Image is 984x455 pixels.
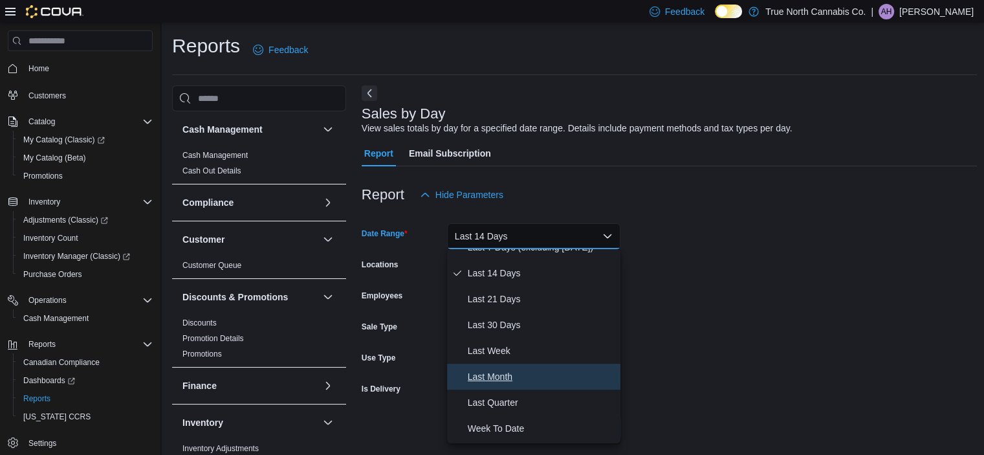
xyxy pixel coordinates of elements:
button: Cash Management [182,123,318,136]
span: Purchase Orders [18,267,153,282]
span: Home [23,60,153,76]
span: Promotions [18,168,153,184]
button: [US_STATE] CCRS [13,408,158,426]
button: Inventory Count [13,229,158,247]
div: Cash Management [172,148,346,184]
a: Adjustments (Classic) [18,212,113,228]
span: Settings [28,438,56,449]
a: [US_STATE] CCRS [18,409,96,425]
span: Inventory Count [23,233,78,243]
label: Use Type [362,353,395,363]
span: Purchase Orders [23,269,82,280]
span: Report [364,140,393,166]
span: Inventory Manager (Classic) [23,251,130,261]
span: Feedback [268,43,308,56]
button: Discounts & Promotions [320,289,336,305]
p: | [871,4,873,19]
label: Date Range [362,228,408,239]
a: Adjustments (Classic) [13,211,158,229]
span: Reports [23,394,50,404]
span: Last Month [468,369,615,384]
button: Home [3,59,158,78]
span: Inventory [28,197,60,207]
a: Canadian Compliance [18,355,105,370]
h3: Inventory [182,416,223,429]
button: Last 14 Days [447,223,620,249]
button: Settings [3,434,158,452]
h3: Customer [182,233,224,246]
span: Last Quarter [468,395,615,410]
h3: Sales by Day [362,106,446,122]
span: Dashboards [18,373,153,388]
a: Dashboards [18,373,80,388]
div: Discounts & Promotions [172,315,346,367]
button: Next [362,85,377,101]
span: Inventory Count [18,230,153,246]
button: Customer [320,232,336,247]
button: Customer [182,233,318,246]
a: My Catalog (Beta) [18,150,91,166]
p: [PERSON_NAME] [899,4,974,19]
span: Washington CCRS [18,409,153,425]
label: Locations [362,260,399,270]
span: Promotions [23,171,63,181]
span: Canadian Compliance [18,355,153,370]
button: Catalog [23,114,60,129]
button: Inventory [3,193,158,211]
span: My Catalog (Classic) [23,135,105,145]
span: Feedback [665,5,705,18]
span: AH [881,4,892,19]
span: Cash Management [182,150,248,161]
button: Cash Management [320,122,336,137]
a: My Catalog (Classic) [18,132,110,148]
button: Compliance [320,195,336,210]
span: Inventory [23,194,153,210]
a: Promotions [182,350,222,359]
button: Canadian Compliance [13,353,158,372]
span: Home [28,63,49,74]
span: Week To Date [468,421,615,436]
button: Finance [182,379,318,392]
div: Select listbox [447,249,620,443]
span: Canadian Compliance [23,357,100,368]
a: Feedback [248,37,313,63]
input: Dark Mode [715,5,742,18]
span: Catalog [28,117,55,127]
a: Inventory Adjustments [182,444,259,453]
span: My Catalog (Beta) [18,150,153,166]
a: Home [23,61,54,76]
label: Is Delivery [362,384,400,394]
button: Hide Parameters [415,182,508,208]
span: Inventory Manager (Classic) [18,249,153,264]
span: Reports [28,339,56,350]
a: Inventory Manager (Classic) [13,247,158,265]
a: Inventory Count [18,230,83,246]
a: Inventory Manager (Classic) [18,249,135,264]
label: Sale Type [362,322,397,332]
h3: Discounts & Promotions [182,291,288,304]
button: Reports [23,337,61,352]
span: Adjustments (Classic) [18,212,153,228]
a: Customer Queue [182,261,241,270]
h3: Cash Management [182,123,263,136]
a: Dashboards [13,372,158,390]
button: Customers [3,85,158,104]
a: Cash Out Details [182,166,241,175]
div: Customer [172,258,346,278]
span: My Catalog (Beta) [23,153,86,163]
button: Operations [3,291,158,309]
span: Reports [18,391,153,406]
a: Customers [23,88,71,104]
span: Discounts [182,318,217,328]
h3: Finance [182,379,217,392]
span: Last 21 Days [468,291,615,307]
span: Reports [23,337,153,352]
span: Dark Mode [715,18,716,19]
span: Operations [23,293,153,308]
span: Cash Management [23,313,89,324]
button: Inventory [320,415,336,430]
h3: Compliance [182,196,234,209]
span: Customers [23,87,153,103]
span: Catalog [23,114,153,129]
label: Employees [362,291,402,301]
